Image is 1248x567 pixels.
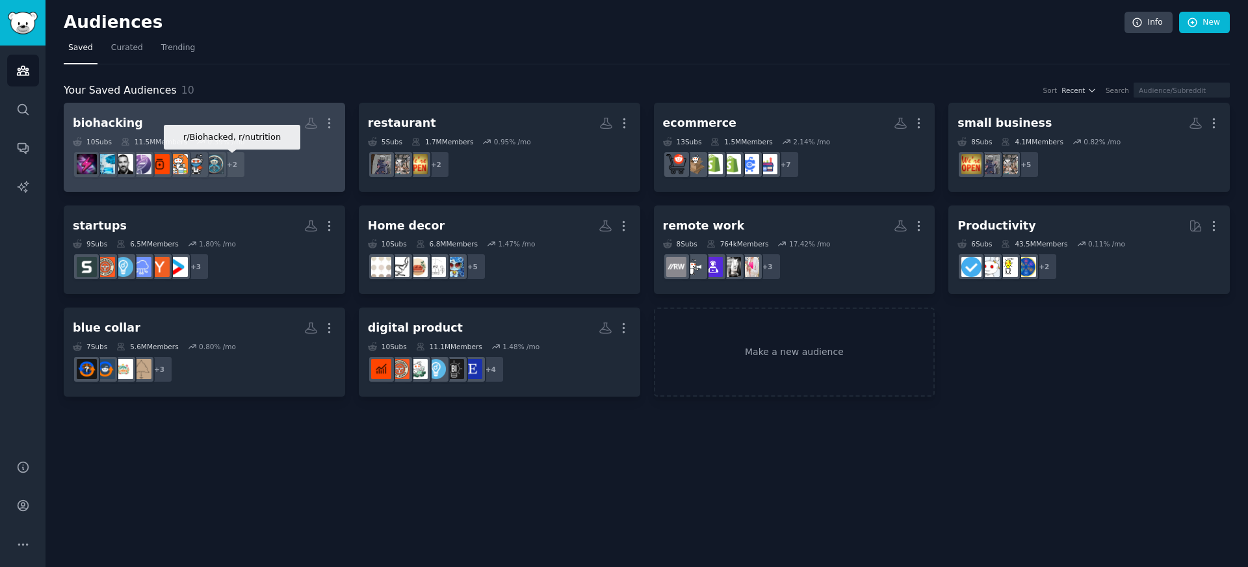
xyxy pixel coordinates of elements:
div: startups [73,218,127,234]
div: 8 Sub s [957,137,992,146]
div: 5.6M Members [116,342,178,351]
img: restaurantowners [998,154,1018,174]
img: onlinejobsforall [739,257,759,277]
div: + 4 [477,356,504,383]
img: maximalism [444,257,464,277]
img: EntrepreneurRideAlong [389,359,409,379]
div: 1.48 % /mo [502,342,539,351]
img: LongevityEssentials [131,154,151,174]
img: RemoteWorkers [721,257,741,277]
img: LifeProTips [1016,257,1036,277]
img: dropship [684,154,705,174]
img: Entrepreneur [426,359,446,379]
div: 6 Sub s [957,239,992,248]
span: Trending [161,42,195,54]
img: RemoteJobHunters [703,257,723,277]
input: Audience/Subreddit [1134,83,1230,98]
img: Dropshipping_Guide [721,154,741,174]
img: Business_Ideas [444,359,464,379]
img: getdisciplined [961,257,981,277]
div: 0.11 % /mo [1088,239,1125,248]
div: 0.39 % /mo [207,137,244,146]
div: 6.8M Members [416,239,478,248]
div: Home decor [368,218,445,234]
a: Home decor10Subs6.8MMembers1.47% /mo+5maximalismInteriorDesigninteriordecoratingmalelivingspaceho... [359,205,640,295]
div: 13 Sub s [663,137,702,146]
img: freelance_forhire [684,257,705,277]
div: 11.5M Members [121,137,187,146]
div: ecommerce [663,115,736,131]
a: Trending [157,38,200,64]
img: shopify [703,154,723,174]
a: Productivity6Subs43.5MMembers0.11% /mo+2LifeProTipslifehacksproductivitygetdisciplined [948,205,1230,295]
span: 10 [181,84,194,96]
div: digital product [368,320,463,336]
div: 9 Sub s [73,239,107,248]
img: AskDocs [149,154,170,174]
div: 8 Sub s [663,239,697,248]
img: Restaurant_Managers [961,154,981,174]
span: Your Saved Audiences [64,83,177,99]
div: biohacking [73,115,143,131]
img: Health [186,154,206,174]
div: remote work [663,218,745,234]
span: Curated [111,42,143,54]
img: homedecoratingCJ [371,257,391,277]
img: malelivingspace [389,257,409,277]
div: blue collar [73,320,140,336]
img: restaurantowners [389,154,409,174]
a: small business8Subs4.1MMembers0.82% /mo+5restaurantownersKitchenConfidentialRestaurant_Managers [948,103,1230,192]
div: 5 Sub s [368,137,402,146]
img: electricians [131,359,151,379]
a: restaurant5Subs1.7MMembers0.95% /mo+2Restaurant_ManagersrestaurantownersKitchenConfidential [359,103,640,192]
img: InteriorDesign [426,257,446,277]
img: SaaS [131,257,151,277]
span: Saved [68,42,93,54]
img: BodyHackGuide [204,154,224,174]
img: growagardentradehub [113,359,133,379]
div: 0.82 % /mo [1084,137,1121,146]
img: KitchenConfidential [371,154,391,174]
span: Recent [1061,86,1085,95]
div: 17.42 % /mo [789,239,831,248]
img: Restaurant_Managers [408,154,428,174]
a: Curated [107,38,148,64]
a: biohacking10Subs11.5MMembers0.39% /mor/Biohacked, r/nutrition+2BodyHackGuideHealthSupplementsAskD... [64,103,345,192]
div: restaurant [368,115,436,131]
div: 1.80 % /mo [199,239,236,248]
div: + 5 [1012,151,1039,178]
div: 11.1M Members [416,342,482,351]
img: remoteworking [666,257,686,277]
div: Search [1106,86,1129,95]
img: Biohacking [77,154,97,174]
div: 1.47 % /mo [499,239,536,248]
img: Supplements [168,154,188,174]
h2: Audiences [64,12,1124,33]
img: lifehacks [998,257,1018,277]
a: blue collar7Subs5.6MMembers0.80% /mo+3electriciansgrowagardentradehubHVAChvacadvice [64,308,345,397]
div: 6.5M Members [116,239,178,248]
div: 4.1M Members [1001,137,1063,146]
img: Biohackers [95,154,115,174]
div: Productivity [957,218,1035,234]
a: Make a new audience [654,308,935,397]
img: GummySearch logo [8,12,38,34]
img: digitalproductselling [371,359,391,379]
a: Info [1124,12,1173,34]
div: + 3 [146,356,173,383]
img: ecommerce [666,154,686,174]
img: ecommercemarketing [739,154,759,174]
img: hvacadvice [77,359,97,379]
img: ycombinator [149,257,170,277]
div: + 7 [772,151,799,178]
div: 10 Sub s [368,342,407,351]
a: remote work8Subs764kMembers17.42% /mo+3onlinejobsforallRemoteWorkersRemoteJobHuntersfreelance_for... [654,205,935,295]
img: EntrepreneurRideAlong [95,257,115,277]
div: 0.80 % /mo [199,342,236,351]
a: ecommerce13Subs1.5MMembers2.14% /mo+7ecommerce_growthecommercemarketingDropshipping_Guideshopifyd... [654,103,935,192]
a: startups9Subs6.5MMembers1.80% /mo+3startupycombinatorSaaSEntrepreneurEntrepreneurRideAlongstartup... [64,205,345,295]
div: 10 Sub s [368,239,407,248]
img: thesidehustle [408,359,428,379]
div: 1.7M Members [411,137,473,146]
div: 43.5M Members [1001,239,1067,248]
